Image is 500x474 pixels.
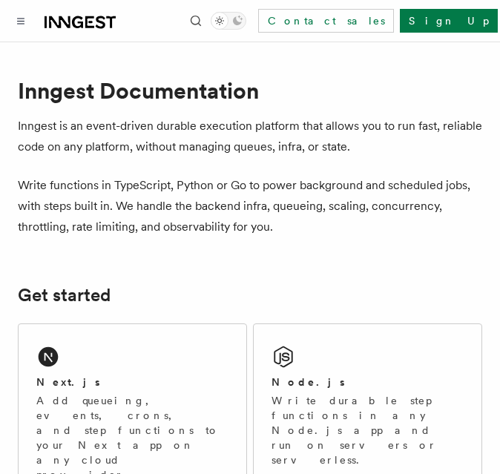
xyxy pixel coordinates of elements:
[12,12,30,30] button: Toggle navigation
[36,375,100,389] h2: Next.js
[258,9,394,33] a: Contact sales
[18,175,482,237] p: Write functions in TypeScript, Python or Go to power background and scheduled jobs, with steps bu...
[272,393,464,467] p: Write durable step functions in any Node.js app and run on servers or serverless.
[211,12,246,30] button: Toggle dark mode
[18,116,482,157] p: Inngest is an event-driven durable execution platform that allows you to run fast, reliable code ...
[18,77,482,104] h1: Inngest Documentation
[187,12,205,30] button: Find something...
[400,9,498,33] a: Sign Up
[272,375,345,389] h2: Node.js
[18,285,111,306] a: Get started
